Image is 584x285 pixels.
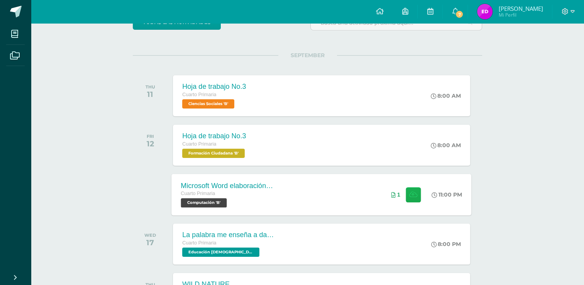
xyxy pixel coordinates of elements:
span: Ciencias Sociales 'B' [182,99,234,109]
span: 1 [397,192,400,198]
span: Educación Cristiana 'B' [182,248,259,257]
div: 8:00 AM [431,142,461,149]
span: Formación Ciudadana 'B' [182,149,245,158]
div: 11:00 PM [432,191,462,198]
span: Computación 'B' [181,198,227,207]
span: 7 [455,10,464,19]
div: THU [146,84,155,90]
span: Cuarto Primaria [181,191,215,196]
div: 8:00 AM [431,92,461,99]
div: 8:00 PM [431,241,461,248]
span: SEPTEMBER [278,52,337,59]
div: Hoja de trabajo No.3 [182,83,246,91]
div: Hoja de trabajo No.3 [182,132,247,140]
div: Archivos entregados [391,192,400,198]
span: Cuarto Primaria [182,141,216,147]
div: 11 [146,90,155,99]
span: Cuarto Primaria [182,92,216,97]
div: 12 [147,139,154,148]
img: d49d0830d48acbe638a49c6bc4a59f35.png [477,4,493,19]
div: 17 [144,238,156,247]
span: [PERSON_NAME] [498,5,543,12]
span: Cuarto Primaria [182,240,216,246]
div: La palabra me enseña a dar frutos [182,231,275,239]
div: FRI [147,134,154,139]
div: WED [144,232,156,238]
div: Microsoft Word elaboración redacción y personalización de documentos [181,182,274,190]
span: Mi Perfil [498,12,543,18]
